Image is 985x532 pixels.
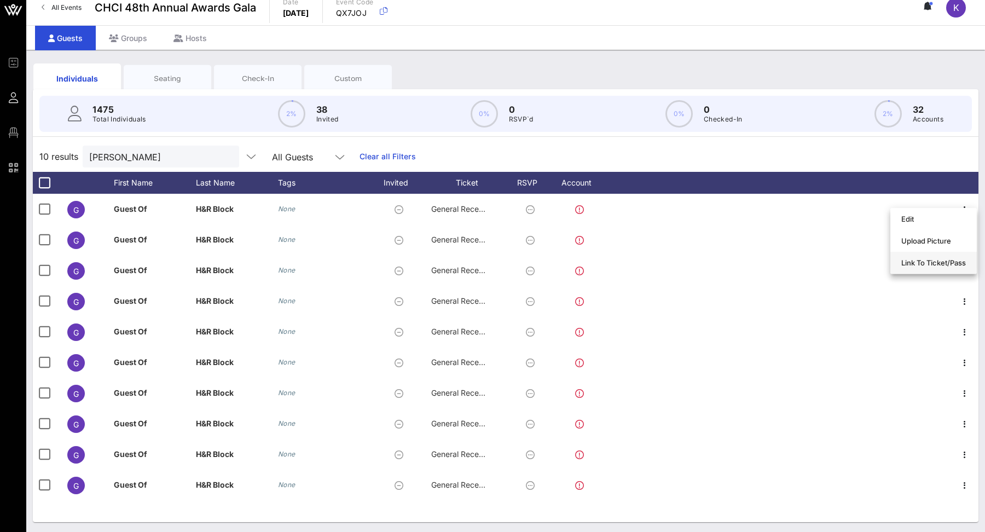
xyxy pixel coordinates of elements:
[431,357,497,367] span: General Reception
[160,26,220,50] div: Hosts
[114,408,169,439] p: Guest Of
[73,389,79,398] span: G
[132,73,203,84] div: Seating
[196,286,251,316] p: H&R Block
[278,297,296,305] i: None
[92,114,146,125] p: Total Individuals
[704,114,743,125] p: Checked-In
[73,297,79,307] span: G
[114,316,169,347] p: Guest Of
[431,172,513,194] div: Ticket
[509,114,534,125] p: RSVP`d
[901,236,966,245] div: Upload Picture
[92,103,146,116] p: 1475
[39,150,78,163] span: 10 results
[114,378,169,408] p: Guest Of
[552,172,612,194] div: Account
[431,296,497,305] span: General Reception
[196,172,278,194] div: Last Name
[704,103,743,116] p: 0
[431,449,497,459] span: General Reception
[73,328,79,337] span: G
[913,103,943,116] p: 32
[196,194,251,224] p: H&R Block
[278,235,296,244] i: None
[901,258,966,267] div: Link To Ticket/Pass
[431,327,497,336] span: General Reception
[278,450,296,458] i: None
[312,73,384,84] div: Custom
[96,26,160,50] div: Groups
[513,172,552,194] div: RSVP
[73,450,79,460] span: G
[316,114,339,125] p: Invited
[901,215,966,223] div: Edit
[278,419,296,427] i: None
[278,327,296,336] i: None
[114,286,169,316] p: Guest Of
[360,151,416,163] a: Clear all Filters
[431,204,497,213] span: General Reception
[278,358,296,366] i: None
[509,103,534,116] p: 0
[114,470,169,500] p: Guest Of
[114,194,169,224] p: Guest Of
[73,236,79,245] span: G
[953,2,959,13] span: K
[431,235,497,244] span: General Reception
[278,205,296,213] i: None
[431,265,497,275] span: General Reception
[336,8,374,19] p: QX7JOJ
[278,172,371,194] div: Tags
[196,316,251,347] p: H&R Block
[222,73,293,84] div: Check-In
[51,3,82,11] span: All Events
[114,255,169,286] p: Guest Of
[196,470,251,500] p: H&R Block
[73,205,79,215] span: G
[278,389,296,397] i: None
[73,420,79,429] span: G
[73,481,79,490] span: G
[431,480,497,489] span: General Reception
[196,408,251,439] p: H&R Block
[196,255,251,286] p: H&R Block
[196,439,251,470] p: H&R Block
[278,481,296,489] i: None
[114,347,169,378] p: Guest Of
[114,172,196,194] div: First Name
[35,26,96,50] div: Guests
[431,419,497,428] span: General Reception
[371,172,431,194] div: Invited
[283,8,309,19] p: [DATE]
[114,224,169,255] p: Guest Of
[42,73,113,84] div: Individuals
[196,224,251,255] p: H&R Block
[114,439,169,470] p: Guest Of
[316,103,339,116] p: 38
[265,146,353,167] div: All Guests
[431,388,497,397] span: General Reception
[913,114,943,125] p: Accounts
[278,266,296,274] i: None
[196,378,251,408] p: H&R Block
[73,267,79,276] span: G
[196,347,251,378] p: H&R Block
[73,358,79,368] span: G
[272,152,313,162] div: All Guests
